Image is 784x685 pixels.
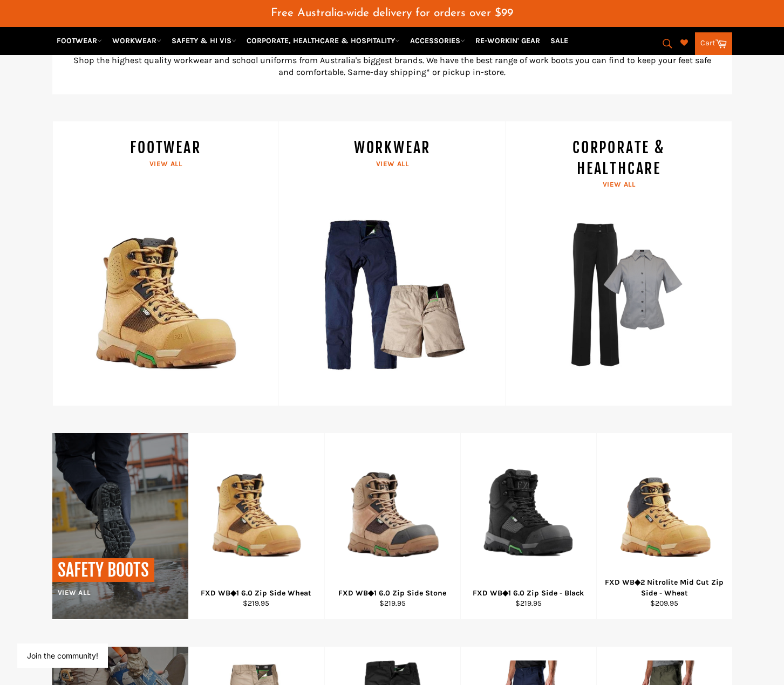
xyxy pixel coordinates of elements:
a: Cart [695,32,732,55]
div: $219.95 [331,598,453,608]
p: Shop the highest quality workwear and school uniforms from Australia's biggest brands. We have th... [69,54,716,78]
a: FXD WB◆1 6.0 Zip Side Stone - Workin' Gear FXD WB◆1 6.0 Zip Side Stone $219.95 [324,433,460,620]
button: Join the community! [27,651,98,660]
div: FXD WB◆1 6.0 Zip Side Wheat [195,588,317,598]
a: WORKWEAR View all WORKWEAR [278,121,505,406]
p: SAFETY BOOTS [52,558,154,582]
a: FXD WB◆1 6.0 Zip Side Black - Workin' Gear FXD WB◆1 6.0 Zip Side - Black $219.95 [460,433,596,620]
a: FXD WB◆1 6.0 Zip Side Wheat - Workin' Gear FXD WB◆1 6.0 Zip Side Wheat $219.95 [188,433,324,620]
img: FXD WB◆1 6.0 Zip Side Stone - Workin' Gear [338,454,447,566]
a: FOOTWEAR View all Workin Gear Boots [52,121,279,406]
img: FXD WB◆2 4.5 Zip Side Wheat Safety Boots - Workin' Gear [610,454,719,566]
a: SAFETY BOOTS View all [52,433,188,619]
img: FXD WB◆1 6.0 Zip Side Wheat - Workin' Gear [202,454,311,566]
a: ACCESSORIES [406,31,469,50]
img: FXD WB◆1 6.0 Zip Side Black - Workin' Gear [474,454,583,566]
a: RE-WORKIN' GEAR [471,31,544,50]
div: $209.95 [603,598,725,608]
div: FXD WB◆2 Nitrolite Mid Cut Zip Side - Wheat [603,577,725,598]
a: SALE [546,31,572,50]
div: FXD WB◆1 6.0 Zip Side Stone [331,588,453,598]
div: FXD WB◆1 6.0 Zip Side - Black [467,588,589,598]
p: View all [58,588,154,598]
span: Free Australia-wide delivery for orders over $99 [271,8,513,19]
div: $219.95 [467,598,589,608]
div: $219.95 [195,598,317,608]
a: CORPORATE, HEALTHCARE & HOSPITALITY [242,31,404,50]
a: CORPORATE & HEALTHCARE View all wear corporate [505,121,732,406]
a: WORKWEAR [108,31,166,50]
a: FOOTWEAR [52,31,106,50]
a: SAFETY & HI VIS [167,31,241,50]
a: FXD WB◆2 4.5 Zip Side Wheat Safety Boots - Workin' Gear FXD WB◆2 Nitrolite Mid Cut Zip Side - Whe... [596,433,732,620]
